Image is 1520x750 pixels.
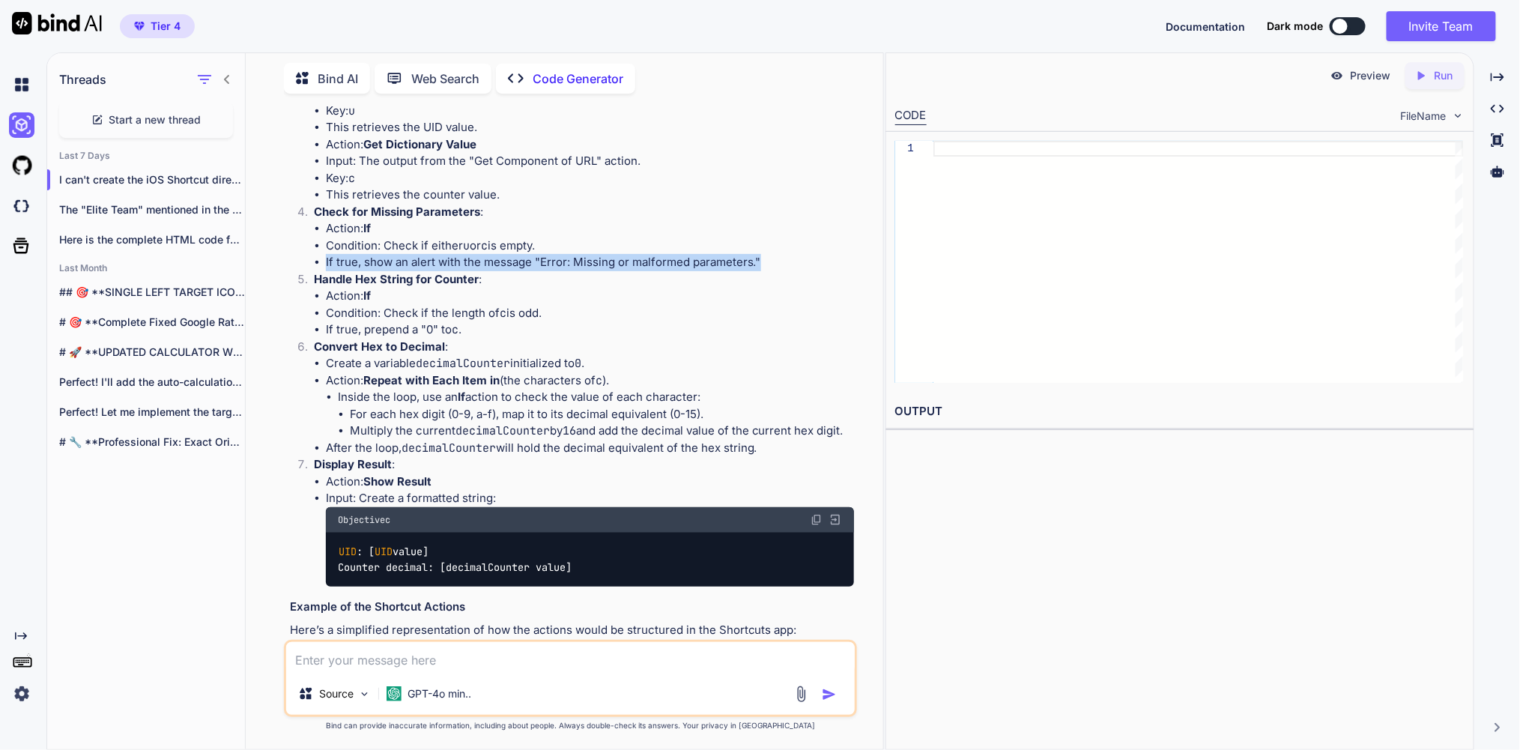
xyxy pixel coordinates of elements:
[1452,109,1465,122] img: chevron down
[284,720,857,731] p: Bind can provide inaccurate information, including about people. Always double-check its answers....
[363,137,476,151] strong: Get Dictionary Value
[895,141,914,157] div: 1
[59,405,245,420] p: Perfect! Let me implement the target input...
[402,441,496,456] code: decimalCounter
[1434,68,1453,83] p: Run
[59,375,245,390] p: Perfect! I'll add the auto-calculation functionality and...
[363,221,371,235] strong: If
[9,112,34,138] img: ai-studio
[59,172,245,187] p: I can't create the iOS Shortcut directly...
[9,72,34,97] img: chat
[326,474,854,491] li: Action:
[455,423,550,438] code: decimalCounter
[375,545,393,559] span: UID
[314,456,854,474] p: :
[314,205,480,219] strong: Check for Missing Parameters
[326,440,854,457] li: After the loop, will hold the decimal equivalent of the hex string.
[363,474,432,489] strong: Show Result
[47,262,245,274] h2: Last Month
[416,356,510,371] code: decimalCounter
[339,545,357,559] span: UID
[314,457,392,471] strong: Display Result
[151,19,181,34] span: Tier 4
[47,150,245,162] h2: Last 7 Days
[452,322,458,337] code: c
[326,187,854,204] p: This retrieves the counter value.
[326,490,854,587] li: Input: Create a formatted string:
[338,544,572,575] code: : [ value] Counter decimal: [decimalCounter value]
[533,70,623,88] p: Code Generator
[59,345,245,360] p: # 🚀 **UPDATED CALCULATOR WITH FIXED GOOGLE...
[9,681,34,707] img: settings
[314,204,854,221] p: :
[481,238,488,253] code: c
[822,687,837,702] img: icon
[12,12,102,34] img: Bind AI
[458,390,465,404] strong: If
[59,285,245,300] p: ## 🎯 **SINGLE LEFT TARGET ICON -...
[1166,20,1245,33] span: Documentation
[350,406,854,423] li: For each hex digit (0-9, a-f), map it to its decimal equivalent (0-15).
[463,238,470,253] code: u
[411,70,479,88] p: Web Search
[326,355,854,372] li: Create a variable initialized to .
[596,373,602,388] code: c
[326,321,854,339] li: If true, prepend a "0" to .
[348,171,355,186] code: c
[326,170,854,187] p: Key:
[59,202,245,217] p: The "Elite Team" mentioned in the context...
[134,22,145,31] img: premium
[1400,109,1446,124] span: FileName
[387,686,402,701] img: GPT-4o mini
[408,686,471,701] p: GPT-4o min..
[9,193,34,219] img: darkCloudIdeIcon
[829,513,842,527] img: Open in Browser
[326,220,854,238] li: Action:
[326,288,854,305] li: Action:
[314,272,479,286] strong: Handle Hex String for Counter
[338,514,390,526] span: Objectivec
[326,254,854,271] li: If true, show an alert with the message "Error: Missing or malformed parameters."
[326,153,854,170] p: Input: The output from the "Get Component of URL" action.
[358,688,371,701] img: Pick Models
[895,107,927,125] div: CODE
[326,119,854,136] p: This retrieves the UID value.
[326,103,854,120] p: Key:
[314,339,445,354] strong: Convert Hex to Decimal
[326,238,854,255] li: Condition: Check if either or is empty.
[563,423,576,438] code: 16
[575,356,581,371] code: 0
[59,70,106,88] h1: Threads
[363,288,371,303] strong: If
[314,271,854,288] p: :
[109,112,202,127] span: Start a new thread
[338,389,854,440] li: Inside the loop, use an action to check the value of each character:
[886,394,1474,429] h2: OUTPUT
[326,372,854,440] li: Action: (the characters of ).
[59,435,245,450] p: # 🔧 **Professional Fix: Exact Original Width...
[363,373,500,387] strong: Repeat with Each Item in
[326,305,854,322] li: Condition: Check if the length of is odd.
[290,599,854,616] h3: Example of the Shortcut Actions
[1268,19,1324,34] span: Dark mode
[59,232,245,247] p: Here is the complete HTML code for...
[1350,68,1390,83] p: Preview
[9,153,34,178] img: githubLight
[348,103,355,118] code: u
[500,306,506,321] code: c
[314,339,854,356] p: :
[1330,69,1344,82] img: preview
[1166,19,1245,34] button: Documentation
[120,14,195,38] button: premiumTier 4
[811,514,823,526] img: copy
[319,686,354,701] p: Source
[793,686,810,703] img: attachment
[318,70,358,88] p: Bind AI
[350,423,854,440] li: Multiply the current by and add the decimal value of the current hex digit.
[59,315,245,330] p: # 🎯 **Complete Fixed Google Rating Calculator...
[1387,11,1496,41] button: Invite Team
[326,136,854,154] p: Action:
[290,622,854,639] p: Here’s a simplified representation of how the actions would be structured in the Shortcuts app:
